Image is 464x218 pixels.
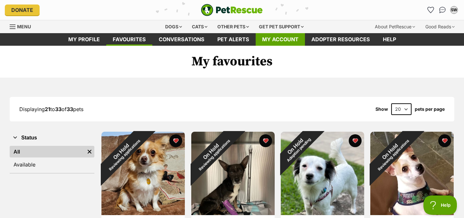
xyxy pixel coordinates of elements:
a: conversations [152,33,211,46]
span: Show [375,107,388,112]
button: favourite [259,134,272,147]
div: Dogs [161,20,186,33]
div: Status [10,145,94,173]
a: All [10,146,85,157]
img: chat-41dd97257d64d25036548639549fe6c8038ab92f7586957e7f3b1b290dea8141.svg [439,7,446,13]
div: Get pet support [254,20,308,33]
a: Pet alerts [211,33,256,46]
span: Reviewing applications [108,138,141,172]
div: On Hold [269,119,325,176]
div: About PetRescue [370,20,420,33]
a: PetRescue [201,4,263,16]
img: Daisy [370,132,454,215]
span: Menu [17,24,31,29]
a: Donate [5,5,40,15]
a: On HoldAdoption pending [281,210,364,216]
button: favourite [438,134,451,147]
div: Cats [187,20,212,33]
a: My profile [62,33,106,46]
button: My account [449,5,459,15]
a: Menu [10,20,35,32]
a: My account [256,33,305,46]
div: On Hold [177,118,248,189]
span: Reviewing applications [198,138,231,172]
button: Status [10,134,94,142]
div: On Hold [87,118,158,189]
img: Maggie [281,132,364,215]
div: Other pets [213,20,253,33]
a: Favourites [106,33,152,46]
strong: 33 [55,106,62,112]
button: favourite [349,134,362,147]
a: On HoldReviewing applications [101,210,185,216]
button: favourite [170,134,183,147]
a: Help [376,33,402,46]
a: On HoldReviewing applications [370,210,454,216]
a: Remove filter [85,146,94,157]
div: Good Reads [421,20,459,33]
a: Available [10,159,94,170]
label: pets per page [415,107,445,112]
ul: Account quick links [426,5,459,15]
a: Adopter resources [305,33,376,46]
div: SW [451,7,457,13]
span: Displaying to of pets [19,106,83,112]
img: logo-e224e6f780fb5917bec1dbf3a21bbac754714ae5b6737aabdf751b685950b380.svg [201,4,263,16]
a: Conversations [437,5,448,15]
strong: 33 [67,106,73,112]
a: On HoldReviewing applications [191,210,275,216]
strong: 21 [45,106,50,112]
span: Adoption pending [286,137,312,163]
span: Reviewing applications [377,138,410,172]
img: Lilith [191,132,275,215]
iframe: Help Scout Beacon - Open [423,195,458,215]
div: On Hold [356,118,427,189]
a: Favourites [426,5,436,15]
